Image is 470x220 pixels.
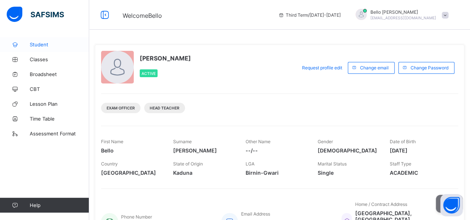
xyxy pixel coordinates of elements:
[107,106,135,110] span: Exam Officer
[440,194,463,216] button: Open asap
[173,139,192,144] span: Surname
[411,65,448,70] span: Change Password
[30,116,89,122] span: Time Table
[101,170,162,176] span: [GEOGRAPHIC_DATA]
[318,139,333,144] span: Gender
[30,101,89,107] span: Lesson Plan
[390,161,411,167] span: Staff Type
[121,214,152,220] span: Phone Number
[245,139,270,144] span: Other Name
[245,170,306,176] span: Birnin-Gwari
[30,86,89,92] span: CBT
[30,42,89,47] span: Student
[173,170,234,176] span: Kaduna
[318,147,379,154] span: [DEMOGRAPHIC_DATA]
[241,211,270,217] span: Email Address
[30,131,89,137] span: Assessment Format
[140,55,191,62] span: [PERSON_NAME]
[390,147,451,154] span: [DATE]
[348,9,452,21] div: BelloMansur
[173,147,234,154] span: [PERSON_NAME]
[245,161,254,167] span: LGA
[318,170,379,176] span: Single
[101,139,123,144] span: First Name
[30,71,89,77] span: Broadsheet
[370,16,436,20] span: [EMAIL_ADDRESS][DOMAIN_NAME]
[101,147,162,154] span: Bello
[101,161,118,167] span: Country
[390,170,451,176] span: ACADEMIC
[360,65,389,70] span: Change email
[30,56,89,62] span: Classes
[278,12,341,18] span: session/term information
[173,161,203,167] span: State of Origin
[390,139,416,144] span: Date of Birth
[370,9,436,15] span: Bello [PERSON_NAME]
[7,7,64,22] img: safsims
[302,65,342,70] span: Request profile edit
[30,202,89,208] span: Help
[123,12,162,19] span: Welcome Bello
[150,106,179,110] span: Head Teacher
[142,71,156,76] span: Active
[245,147,306,154] span: --/--
[318,161,347,167] span: Marital Status
[355,201,407,207] span: Home / Contract Address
